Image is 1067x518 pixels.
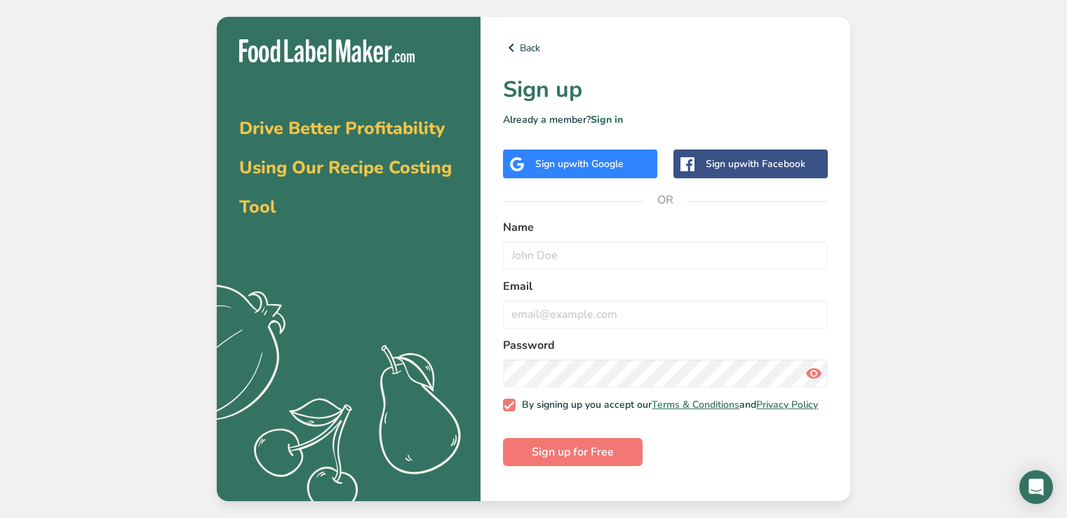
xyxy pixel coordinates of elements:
span: By signing up you accept our and [516,399,819,411]
label: Email [503,278,828,295]
span: Drive Better Profitability Using Our Recipe Costing Tool [239,117,452,219]
input: John Doe [503,241,828,270]
span: OR [645,179,687,221]
div: Sign up [706,157,805,171]
h1: Sign up [503,73,828,107]
div: Sign up [535,157,624,171]
label: Password [503,337,828,354]
div: Open Intercom Messenger [1019,470,1053,504]
button: Sign up for Free [503,438,643,466]
a: Sign in [591,113,623,126]
p: Already a member? [503,112,828,127]
span: with Google [569,157,624,171]
a: Privacy Policy [756,398,818,411]
a: Terms & Conditions [652,398,739,411]
span: Sign up for Free [532,444,614,460]
a: Back [503,39,828,56]
input: email@example.com [503,300,828,328]
label: Name [503,219,828,236]
img: Food Label Maker [239,39,415,62]
span: with Facebook [739,157,805,171]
